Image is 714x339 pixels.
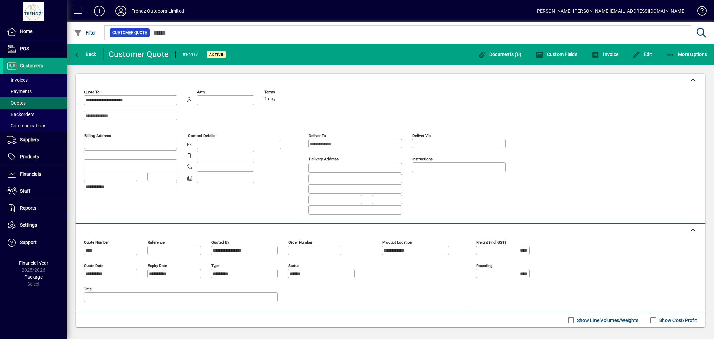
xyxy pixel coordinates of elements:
mat-label: Order number [288,240,312,244]
span: Backorders [7,112,34,117]
span: Invoice [591,52,618,57]
span: Staff [20,188,30,194]
mat-label: Attn [197,90,205,94]
span: Home [20,29,32,34]
span: Back [74,52,96,57]
a: Financials [3,166,67,183]
a: Quotes [3,97,67,109]
span: Active [209,52,223,57]
span: Settings [20,222,37,228]
mat-label: Quoted by [211,240,229,244]
span: Package [24,274,43,280]
span: Filter [74,30,96,36]
mat-label: Instructions [412,157,433,161]
label: Show Line Volumes/Weights [576,317,638,324]
span: Financials [20,171,41,177]
button: Invoice [590,48,620,60]
span: 1 day [264,96,276,102]
mat-label: Deliver via [412,133,431,138]
span: Products [20,154,39,159]
span: Payments [7,89,32,94]
button: Filter [72,27,98,39]
label: Show Cost/Profit [658,317,697,324]
span: Edit [632,52,652,57]
mat-label: Title [84,286,92,291]
mat-label: Rounding [476,263,492,268]
mat-label: Type [211,263,219,268]
mat-label: Deliver To [309,133,326,138]
button: Documents (0) [476,48,523,60]
div: #5207 [182,49,198,60]
mat-label: Reference [148,240,165,244]
mat-label: Quote number [84,240,109,244]
a: Communications [3,120,67,131]
div: Trendz Outdoors Limited [132,6,184,16]
button: Custom Fields [534,48,579,60]
div: [PERSON_NAME] [PERSON_NAME][EMAIL_ADDRESS][DOMAIN_NAME] [535,6,686,16]
span: Documents (0) [478,52,521,57]
mat-label: Quote date [84,263,103,268]
a: Knowledge Base [692,1,706,23]
span: Reports [20,205,36,211]
span: Suppliers [20,137,39,142]
button: Add [89,5,110,17]
mat-label: Freight (incl GST) [476,240,506,244]
span: Quotes [7,100,26,106]
mat-label: Status [288,263,299,268]
a: Reports [3,200,67,217]
button: Back [72,48,98,60]
span: POS [20,46,29,51]
a: Support [3,234,67,251]
a: Staff [3,183,67,200]
a: Payments [3,86,67,97]
div: Customer Quote [109,49,169,60]
mat-label: Quote To [84,90,100,94]
app-page-header-button: Back [67,48,104,60]
span: Support [20,240,37,245]
button: More Options [665,48,709,60]
span: Custom Fields [535,52,577,57]
a: Invoices [3,74,67,86]
mat-label: Product location [382,240,412,244]
span: Customers [20,63,43,68]
span: More Options [666,52,707,57]
span: Terms [264,90,305,94]
button: Edit [631,48,654,60]
a: Backorders [3,109,67,120]
span: Financial Year [19,260,48,266]
span: Invoices [7,77,28,83]
mat-label: Expiry date [148,263,167,268]
button: Profile [110,5,132,17]
a: Home [3,23,67,40]
span: Customer Quote [112,29,147,36]
a: Settings [3,217,67,234]
span: Communications [7,123,46,128]
a: POS [3,41,67,57]
a: Suppliers [3,132,67,148]
a: Products [3,149,67,165]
